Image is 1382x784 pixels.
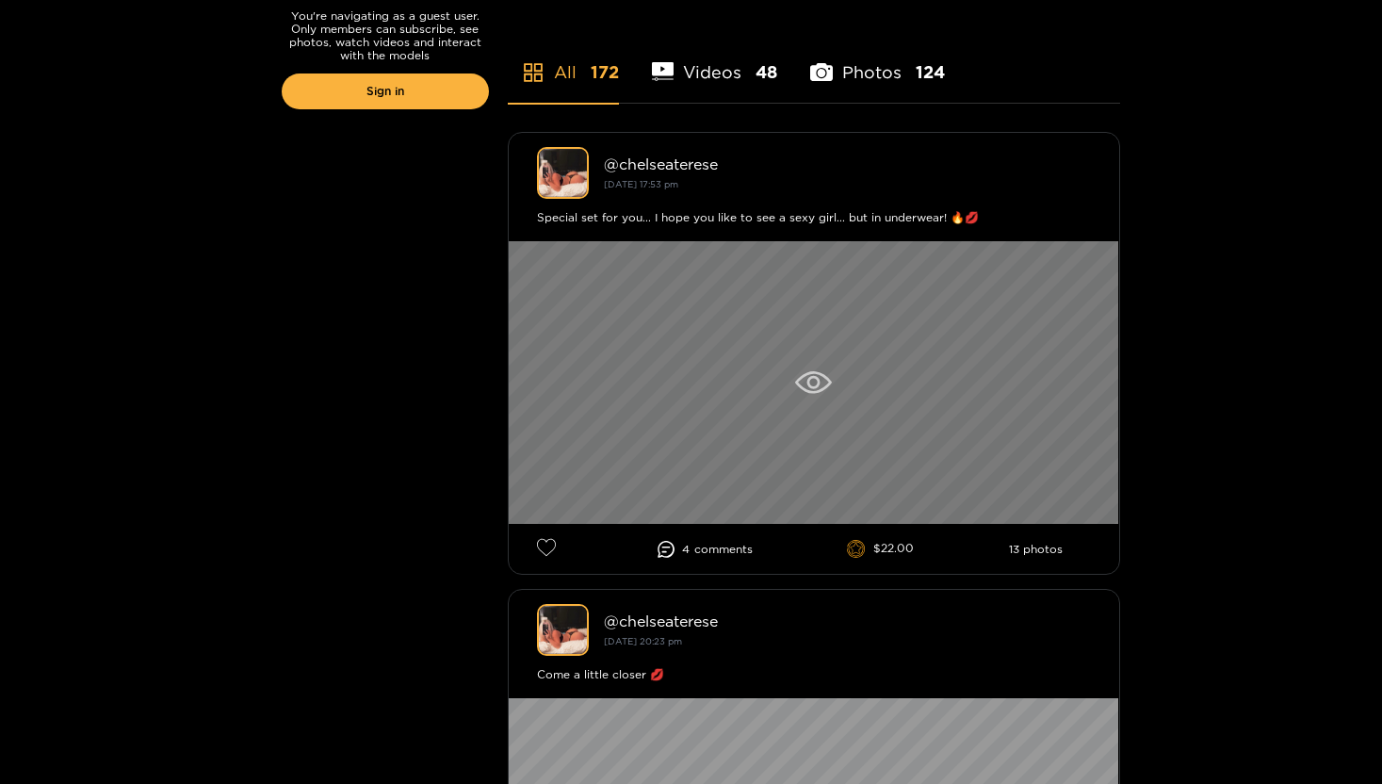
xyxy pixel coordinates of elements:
[282,9,489,62] p: You're navigating as a guest user. Only members can subscribe, see photos, watch videos and inter...
[508,18,619,103] li: All
[522,61,545,84] span: appstore
[658,541,753,558] li: 4
[604,179,678,189] small: [DATE] 17:53 pm
[537,208,1091,227] div: Special set for you... I hope you like to see a sexy girl... but in underwear! 🔥💋
[537,604,589,656] img: chelseaterese
[604,155,1091,172] div: @ chelseaterese
[604,612,1091,629] div: @ chelseaterese
[282,73,489,109] a: Sign in
[537,665,1091,684] div: Come a little closer 💋
[847,540,914,559] li: $22.00
[756,60,777,84] span: 48
[916,60,945,84] span: 124
[604,636,682,646] small: [DATE] 20:23 pm
[694,543,753,556] span: comment s
[537,147,589,199] img: chelseaterese
[652,18,778,103] li: Videos
[810,18,945,103] li: Photos
[1009,543,1063,556] li: 13 photos
[591,60,619,84] span: 172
